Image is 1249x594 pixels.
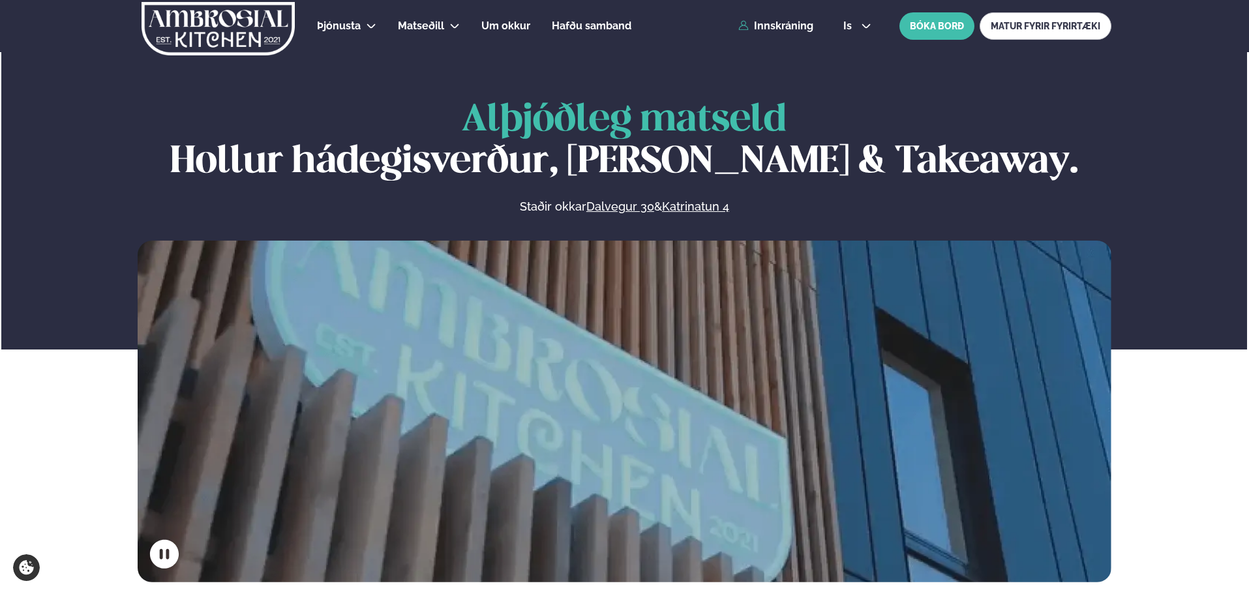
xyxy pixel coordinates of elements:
[662,199,729,215] a: Katrinatun 4
[552,18,631,34] a: Hafðu samband
[481,20,530,32] span: Um okkur
[317,18,361,34] a: Þjónusta
[13,554,40,581] a: Cookie settings
[138,100,1111,183] h1: Hollur hádegisverður, [PERSON_NAME] & Takeaway.
[552,20,631,32] span: Hafðu samband
[481,18,530,34] a: Um okkur
[398,18,444,34] a: Matseðill
[378,199,871,215] p: Staðir okkar &
[843,21,856,31] span: is
[462,102,787,138] span: Alþjóðleg matseld
[586,199,654,215] a: Dalvegur 30
[140,2,296,55] img: logo
[738,20,813,32] a: Innskráning
[833,21,882,31] button: is
[980,12,1111,40] a: MATUR FYRIR FYRIRTÆKI
[317,20,361,32] span: Þjónusta
[899,12,974,40] button: BÓKA BORÐ
[398,20,444,32] span: Matseðill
